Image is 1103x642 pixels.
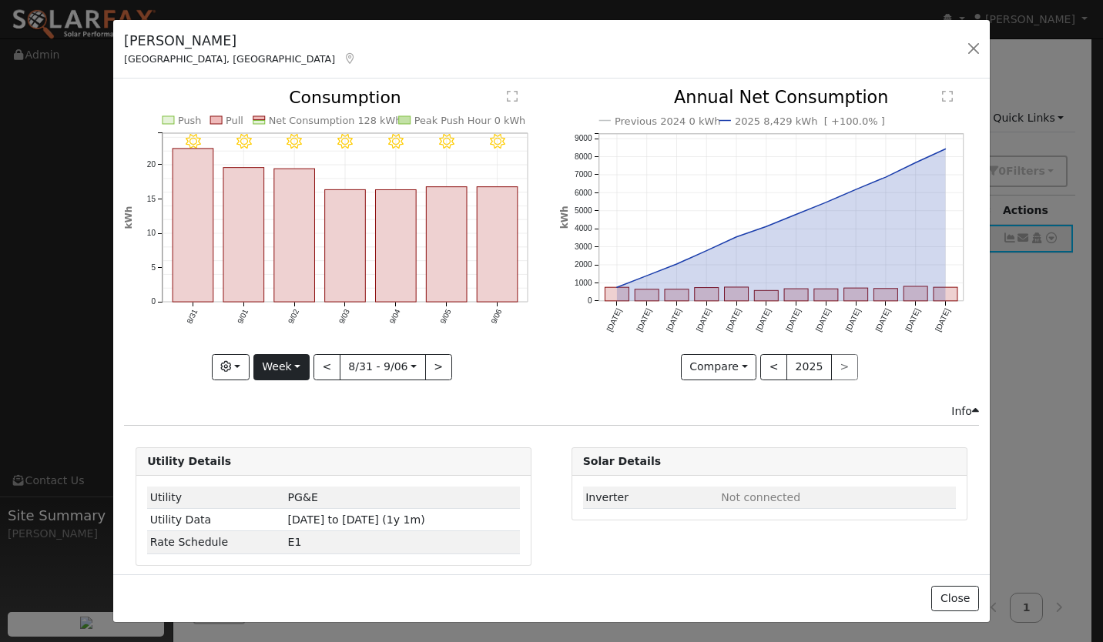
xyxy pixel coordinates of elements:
text: Push [178,115,202,126]
text: [DATE] [695,307,713,333]
text: 3000 [575,242,592,251]
span: [GEOGRAPHIC_DATA], [GEOGRAPHIC_DATA] [124,53,335,65]
text: Annual Net Consumption [674,88,889,108]
text: Consumption [289,88,401,107]
circle: onclick="" [763,224,769,230]
text: 8/31 [185,308,199,326]
text: 0 [152,298,156,306]
rect: onclick="" [223,168,264,303]
div: Info [951,403,979,420]
text: 9/04 [388,308,402,326]
i: 9/03 - Clear [337,134,353,149]
circle: onclick="" [703,248,709,254]
rect: onclick="" [784,289,808,302]
td: Utility [147,487,285,509]
rect: onclick="" [873,289,897,301]
rect: onclick="" [694,288,718,301]
rect: onclick="" [814,289,838,302]
text: 7000 [575,171,592,179]
text: [DATE] [873,307,892,333]
text: 9000 [575,135,592,143]
rect: onclick="" [754,291,778,302]
button: 2025 [786,354,832,380]
button: Week [253,354,310,380]
button: < [760,354,787,380]
text: 2000 [575,261,592,269]
text: 5 [152,263,156,272]
text: 9/03 [337,308,351,326]
span: ID: 17261451, authorized: 09/08/25 [288,491,318,503]
circle: onclick="" [673,261,679,267]
text: 9/01 [236,308,250,326]
i: 8/31 - Clear [186,134,201,149]
td: Utility Data [147,509,285,531]
rect: onclick="" [427,187,468,303]
text:  [507,90,518,102]
rect: onclick="" [843,289,867,302]
text: 8000 [575,152,592,161]
text: [DATE] [665,307,683,333]
text: 10 [147,229,156,238]
text: 20 [147,161,156,169]
text: 9/02 [287,308,300,326]
rect: onclick="" [904,286,927,301]
text: Peak Push Hour 0 kWh [414,115,526,126]
i: 9/01 - Clear [236,134,252,149]
i: 9/04 - Clear [388,134,404,149]
text: [DATE] [934,307,952,333]
text: Previous 2024 0 kWh [615,115,721,127]
text: [DATE] [814,307,833,333]
rect: onclick="" [376,190,417,303]
circle: onclick="" [643,273,649,279]
text: 1000 [575,279,592,287]
circle: onclick="" [912,160,918,166]
text:  [942,91,953,103]
rect: onclick="" [665,289,689,301]
text: Pull [226,115,243,126]
button: > [425,354,452,380]
text: 0 [587,297,592,306]
span: [DATE] to [DATE] (1y 1m) [288,513,425,526]
circle: onclick="" [793,212,799,218]
text: [DATE] [605,307,623,333]
button: Compare [681,354,757,380]
i: 9/02 - Clear [287,134,303,149]
td: Inverter [583,487,719,509]
circle: onclick="" [883,174,889,180]
text: [DATE] [724,307,743,333]
circle: onclick="" [733,234,739,240]
circle: onclick="" [942,146,948,152]
rect: onclick="" [934,288,957,302]
rect: onclick="" [605,288,629,302]
text: 15 [147,195,156,203]
circle: onclick="" [853,187,859,193]
strong: Solar Details [583,455,661,467]
button: 8/31 - 9/06 [340,354,426,380]
rect: onclick="" [173,149,213,302]
button: < [313,354,340,380]
circle: onclick="" [823,199,829,206]
strong: Utility Details [147,455,231,467]
h5: [PERSON_NAME] [124,31,357,51]
rect: onclick="" [724,287,748,301]
text: 9/06 [490,308,504,326]
span: S [288,536,302,548]
a: Map [343,52,357,65]
td: Rate Schedule [147,531,285,553]
text: 9/05 [439,308,453,326]
text: [DATE] [635,307,653,333]
text: [DATE] [754,307,773,333]
i: 9/05 - Clear [439,134,454,149]
text: 2025 8,429 kWh [ +100.0% ] [735,115,885,127]
rect: onclick="" [274,169,315,303]
rect: onclick="" [478,187,518,303]
text: [DATE] [844,307,863,333]
text: [DATE] [904,307,922,333]
text: 6000 [575,189,592,197]
text: Net Consumption 128 kWh [269,115,402,126]
text: 5000 [575,206,592,215]
button: Close [931,586,978,612]
rect: onclick="" [635,289,659,301]
rect: onclick="" [325,190,366,303]
i: 9/06 - Clear [490,134,505,149]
